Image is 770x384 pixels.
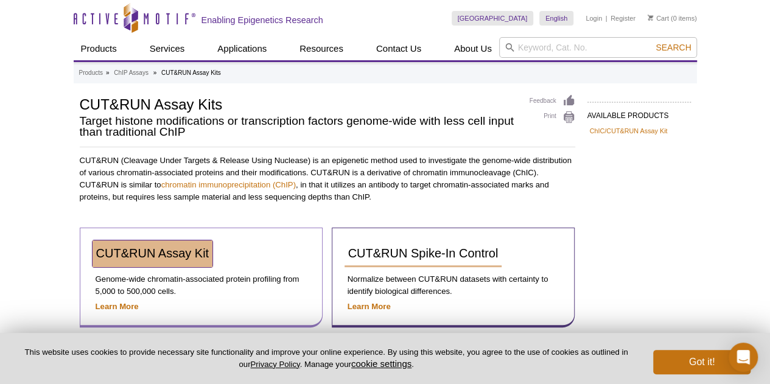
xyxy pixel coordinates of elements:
[369,37,429,60] a: Contact Us
[93,240,213,267] a: CUT&RUN Assay Kit
[96,302,139,311] a: Learn More
[656,43,691,52] span: Search
[652,42,695,53] button: Search
[587,102,691,124] h2: AVAILABLE PRODUCTS
[153,69,157,76] li: »
[611,14,635,23] a: Register
[292,37,351,60] a: Resources
[345,273,562,298] p: Normalize between CUT&RUN datasets with certainty to identify biological differences.
[161,69,221,76] li: CUT&RUN Assay Kits
[19,347,633,370] p: This website uses cookies to provide necessary site functionality and improve your online experie...
[93,273,310,298] p: Genome-wide chromatin-associated protein profiling from 5,000 to 500,000 cells.
[590,125,668,136] a: ChIC/CUT&RUN Assay Kit
[348,246,499,260] span: CUT&RUN Spike-In Control
[210,37,274,60] a: Applications
[648,15,653,21] img: Your Cart
[452,11,534,26] a: [GEOGRAPHIC_DATA]
[142,37,192,60] a: Services
[539,11,573,26] a: English
[348,302,391,311] a: Learn More
[351,358,411,369] button: cookie settings
[606,11,607,26] li: |
[106,69,110,76] li: »
[499,37,697,58] input: Keyword, Cat. No.
[447,37,499,60] a: About Us
[530,111,575,124] a: Print
[80,94,517,113] h1: CUT&RUN Assay Kits
[79,68,103,79] a: Products
[729,343,758,372] div: Open Intercom Messenger
[250,360,299,369] a: Privacy Policy
[201,15,323,26] h2: Enabling Epigenetics Research
[345,240,502,267] a: CUT&RUN Spike-In Control
[96,246,209,260] span: CUT&RUN Assay Kit
[586,14,602,23] a: Login
[653,350,751,374] button: Got it!
[648,14,669,23] a: Cart
[80,155,575,203] p: CUT&RUN (Cleavage Under Targets & Release Using Nuclease) is an epigenetic method used to investi...
[80,116,517,138] h2: Target histone modifications or transcription factors genome-wide with less cell input than tradi...
[648,11,697,26] li: (0 items)
[114,68,149,79] a: ChIP Assays
[74,37,124,60] a: Products
[161,180,296,189] a: chromatin immunoprecipitation (ChIP)
[530,94,575,108] a: Feedback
